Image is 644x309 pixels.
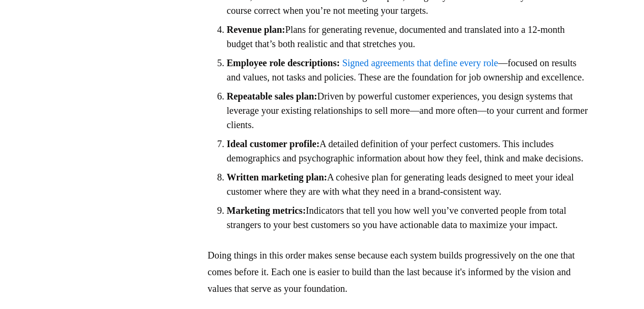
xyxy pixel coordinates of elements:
li: Indicators that tell you how well you’ve converted people from total strangers to your best custo... [227,203,589,232]
li: Plans for generating revenue, documented and translated into a 12-month budget that’s both realis... [227,22,589,51]
strong: Written marketing plan: [227,172,327,182]
li: Driven by powerful customer experiences, you design systems that leverage your existing relations... [227,89,589,132]
li: —focused on results and values, not tasks and policies. These are the foundation for job ownershi... [227,56,589,84]
a: Signed agreements that define every role [342,58,498,68]
strong: Repeatable sales plan: [227,91,317,101]
strong: Marketing metrics: [227,205,306,216]
strong: Ideal customer profile: [227,139,320,149]
iframe: Chat Widget [596,263,644,309]
li: A cohesive plan for generating leads designed to meet your ideal customer where they are with wha... [227,170,589,199]
strong: Employee role descriptions: [227,58,340,68]
strong: Revenue plan: [227,24,286,35]
li: A detailed definition of your perfect customers. This includes demographics and psychographic inf... [227,137,589,165]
